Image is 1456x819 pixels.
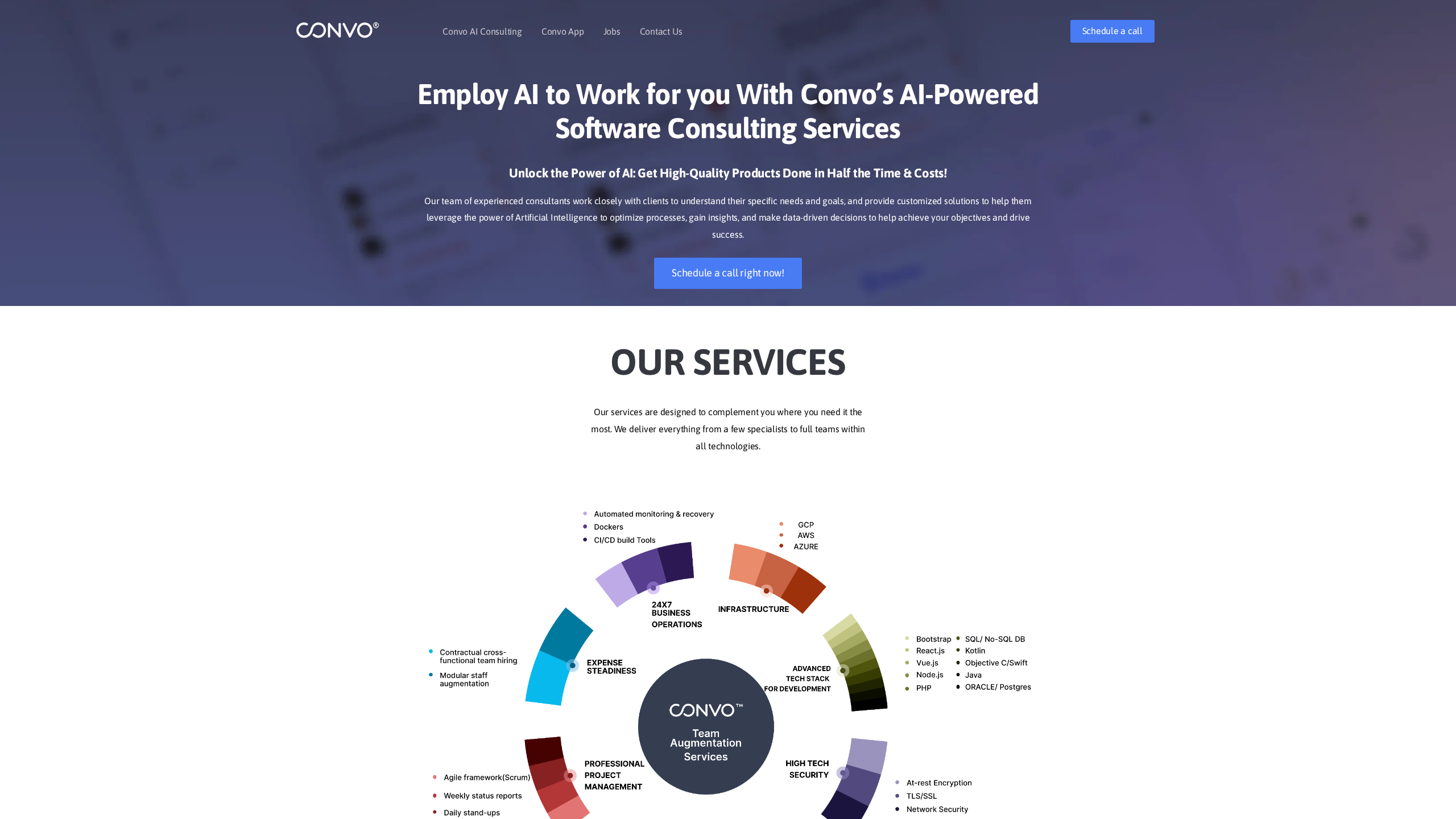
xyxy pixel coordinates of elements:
[1070,20,1155,43] a: Schedule a call
[640,27,682,36] a: Contact Us
[442,27,522,36] a: Convo AI Consulting
[296,21,379,39] img: logo_1.png
[541,27,584,36] a: Convo App
[603,27,621,36] a: Jobs
[412,193,1044,244] p: Our team of experienced consultants work closely with clients to understand their specific needs ...
[412,77,1044,154] h1: Employ AI to Work for you With Convo’s AI-Powered Software Consulting Services
[412,404,1044,455] p: Our services are designed to complement you where you need it the most. We deliver everything fro...
[654,258,802,289] a: Schedule a call right now!
[412,323,1044,387] h2: Our Services
[412,165,1044,190] h3: Unlock the Power of AI: Get High-Quality Products Done in Half the Time & Costs!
